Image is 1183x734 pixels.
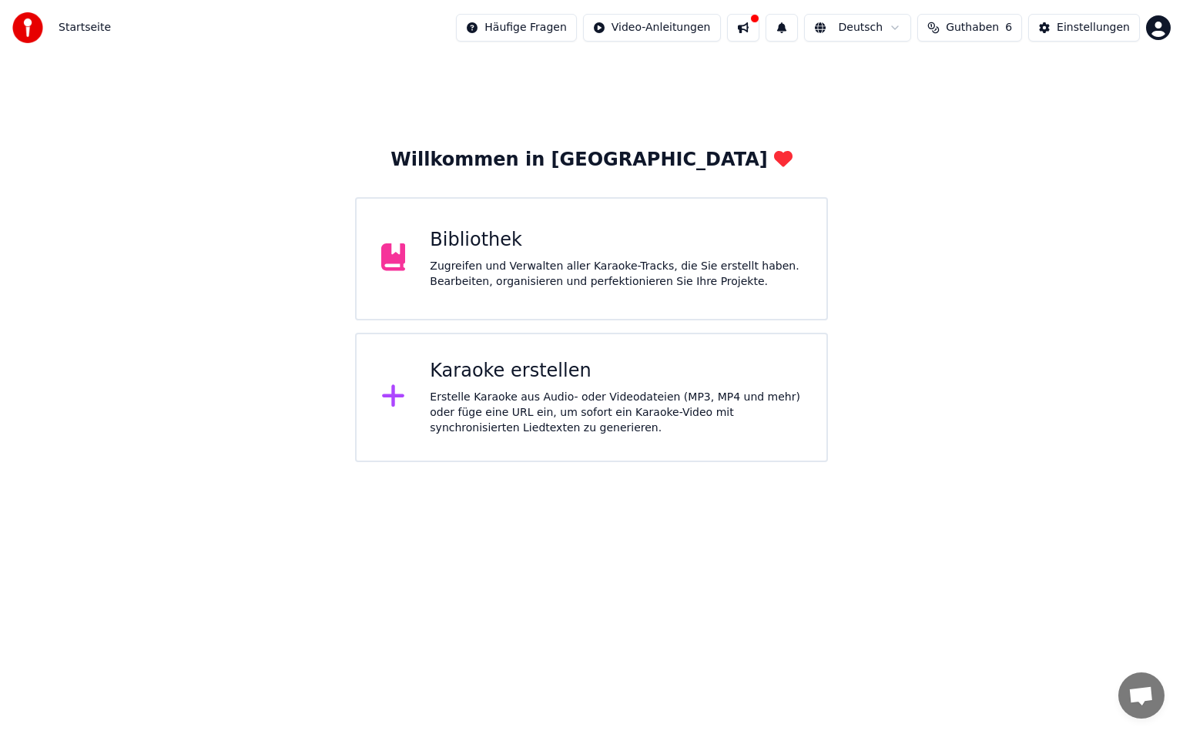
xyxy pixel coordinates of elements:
nav: breadcrumb [59,20,111,35]
div: Erstelle Karaoke aus Audio- oder Videodateien (MP3, MP4 und mehr) oder füge eine URL ein, um sofo... [430,390,802,436]
button: Einstellungen [1028,14,1140,42]
span: Guthaben [946,20,999,35]
div: Chat öffnen [1118,672,1165,719]
div: Willkommen in [GEOGRAPHIC_DATA] [390,148,792,173]
button: Häufige Fragen [456,14,577,42]
span: Startseite [59,20,111,35]
div: Zugreifen und Verwalten aller Karaoke-Tracks, die Sie erstellt haben. Bearbeiten, organisieren un... [430,259,802,290]
span: 6 [1005,20,1012,35]
button: Video-Anleitungen [583,14,721,42]
div: Bibliothek [430,228,802,253]
img: youka [12,12,43,43]
div: Einstellungen [1057,20,1130,35]
button: Guthaben6 [917,14,1022,42]
div: Karaoke erstellen [430,359,802,384]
